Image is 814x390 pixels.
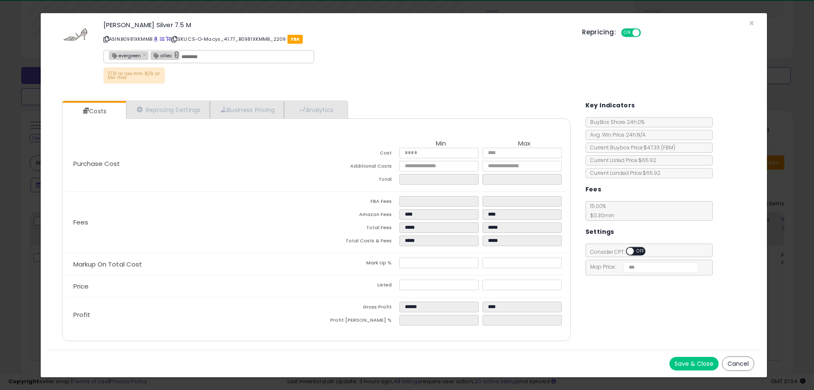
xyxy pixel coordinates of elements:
span: BuyBox Share 24h: 0% [586,118,644,126]
button: Save & Close [669,357,719,370]
button: Cancel [722,356,754,371]
a: All offer listings [160,36,164,42]
span: Current Buybox Price: [586,144,675,151]
p: Markup On Total Cost [67,261,316,268]
span: Consider CPT: [586,248,657,255]
td: Cost [316,148,399,161]
span: Map Price: [586,263,699,270]
td: Total Costs & Fees [316,236,399,249]
h3: [PERSON_NAME] Silver 7.5 M [103,22,569,28]
span: Current Landed Price: $65.92 [586,169,661,177]
span: Current Listed Price: $65.92 [586,157,656,164]
p: Purchase Cost [67,160,316,167]
p: ASIN: B0981XKMMB | SKU: CS-O-Macys_41.77_B0981XKMMB_2209 [103,32,569,46]
td: Profit [PERSON_NAME] % [316,315,399,328]
p: Fees [67,219,316,226]
p: Price [67,283,316,290]
a: Repricing Settings [126,101,210,118]
a: Costs [62,103,125,120]
img: 41iwuxygScL._SL60_.jpg [63,22,88,47]
p: 7/31 ar low mm 8/6 ar low max [103,67,165,84]
a: Business Pricing [210,101,284,118]
span: alliec [151,52,172,59]
a: × [143,51,148,59]
td: Total Fees [316,222,399,236]
span: OFF [640,29,653,36]
td: Mark Up % [316,258,399,271]
span: evergreen [109,52,141,59]
span: ON [622,29,633,36]
span: FBA [287,35,303,44]
td: FBA Fees [316,196,399,209]
a: Analytics [284,101,347,118]
a: BuyBox page [153,36,158,42]
span: $47.33 [644,144,675,151]
td: Gross Profit [316,302,399,315]
span: ( FBM ) [661,144,675,151]
p: Profit [67,311,316,318]
h5: Settings [585,227,614,237]
span: $0.30 min [586,212,614,219]
a: Your listing only [166,36,170,42]
a: × [174,51,179,59]
td: Total [316,174,399,187]
th: Min [399,140,482,148]
span: 15.00 % [586,202,614,219]
td: Listed [316,280,399,293]
th: Max [482,140,566,148]
span: × [749,17,754,29]
span: OFF [634,248,647,255]
td: Amazon Fees [316,209,399,222]
h5: Fees [585,184,602,195]
td: Additional Costs [316,161,399,174]
span: Avg. Win Price 24h: N/A [586,131,646,138]
h5: Repricing: [582,29,616,36]
h5: Key Indicators [585,100,635,111]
